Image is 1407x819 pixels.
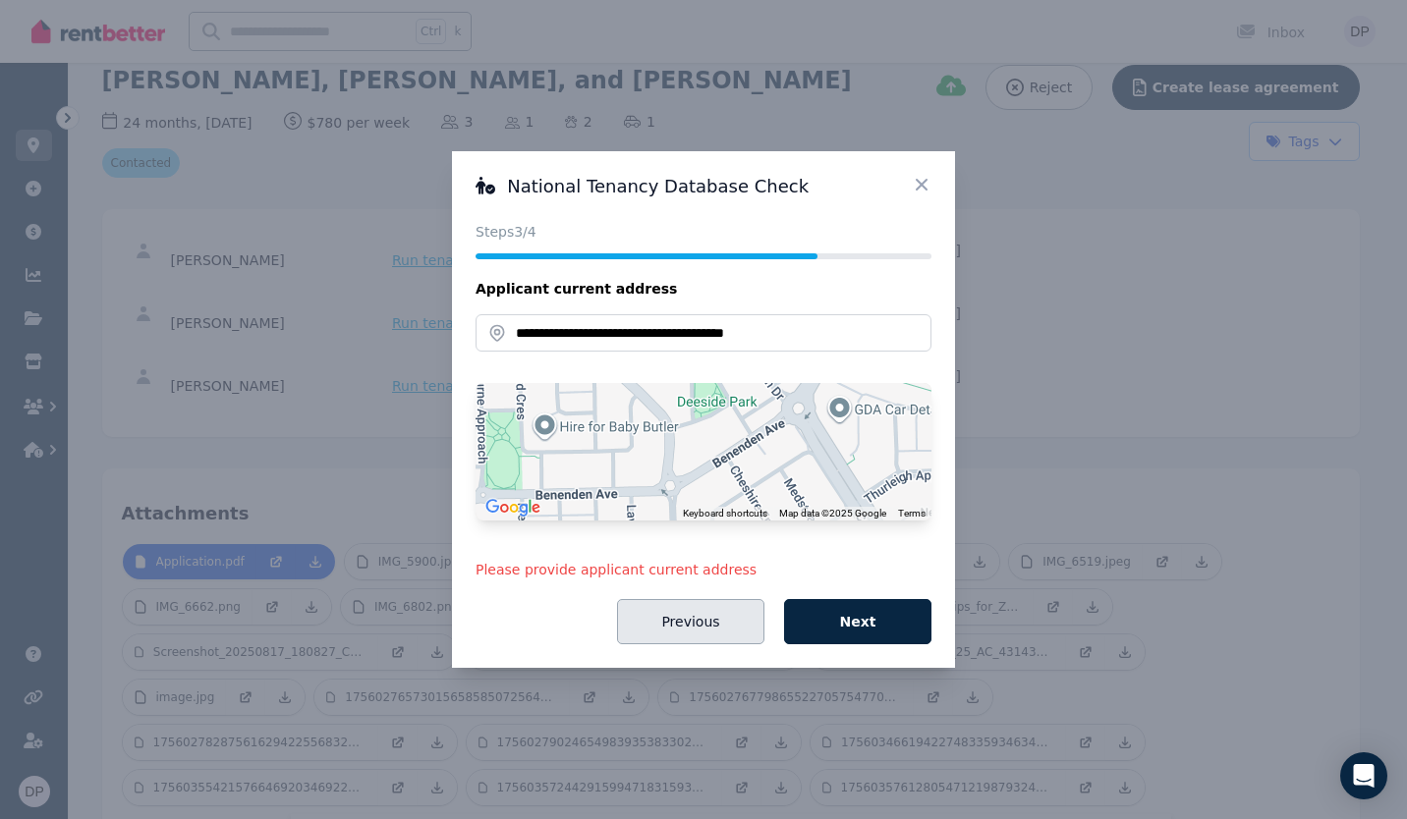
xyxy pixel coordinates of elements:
div: Open Intercom Messenger [1340,752,1387,799]
a: Open this area in Google Maps (opens a new window) [480,495,545,520]
p: Steps 3 /4 [476,222,931,242]
span: Map data ©2025 Google [779,508,886,519]
button: Keyboard shortcuts [683,507,767,520]
h3: National Tenancy Database Check [476,175,931,198]
button: Previous [617,599,764,644]
img: Google [480,495,545,520]
a: Terms (opens in new tab) [898,508,926,519]
legend: Applicant current address [476,279,931,299]
p: Please provide applicant current address [476,560,931,579]
button: Next [784,599,931,644]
